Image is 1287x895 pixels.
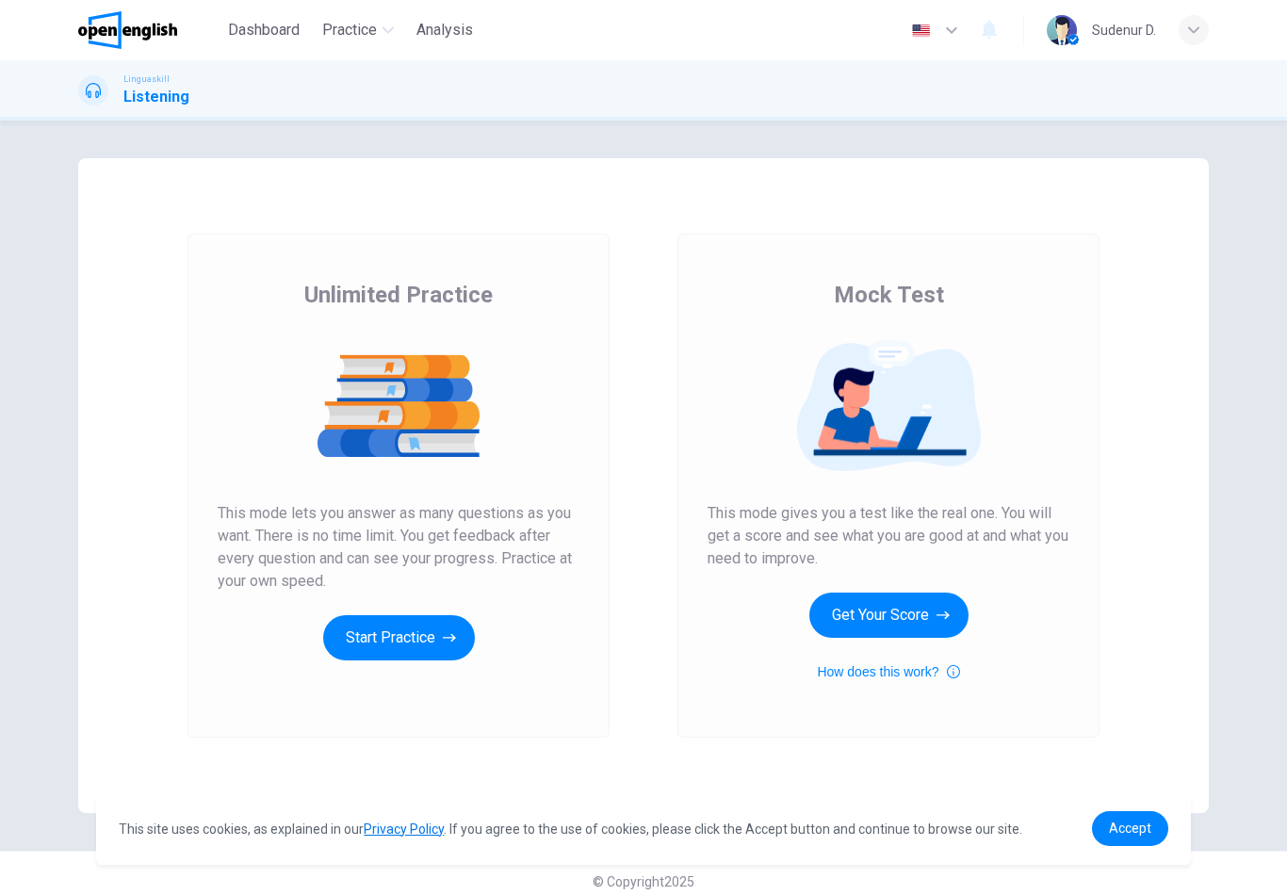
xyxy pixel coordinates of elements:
span: Linguaskill [123,73,170,86]
span: Analysis [416,19,473,41]
span: Mock Test [834,280,944,310]
h1: Listening [123,86,189,108]
span: © Copyright 2025 [593,874,694,889]
button: Analysis [409,13,481,47]
a: OpenEnglish logo [78,11,220,49]
button: How does this work? [817,660,959,683]
img: Profile picture [1047,15,1077,45]
a: Privacy Policy [364,822,444,837]
span: This site uses cookies, as explained in our . If you agree to the use of cookies, please click th... [119,822,1022,837]
span: Dashboard [228,19,300,41]
span: Practice [322,19,377,41]
a: dismiss cookie message [1092,811,1168,846]
button: Start Practice [323,615,475,660]
img: en [909,24,933,38]
span: Accept [1109,821,1151,836]
span: This mode gives you a test like the real one. You will get a score and see what you are good at a... [708,502,1069,570]
button: Practice [315,13,401,47]
div: Sudenur D. [1092,19,1156,41]
span: This mode lets you answer as many questions as you want. There is no time limit. You get feedback... [218,502,579,593]
button: Dashboard [220,13,307,47]
img: OpenEnglish logo [78,11,177,49]
button: Get Your Score [809,593,969,638]
span: Unlimited Practice [304,280,493,310]
div: cookieconsent [96,792,1190,865]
